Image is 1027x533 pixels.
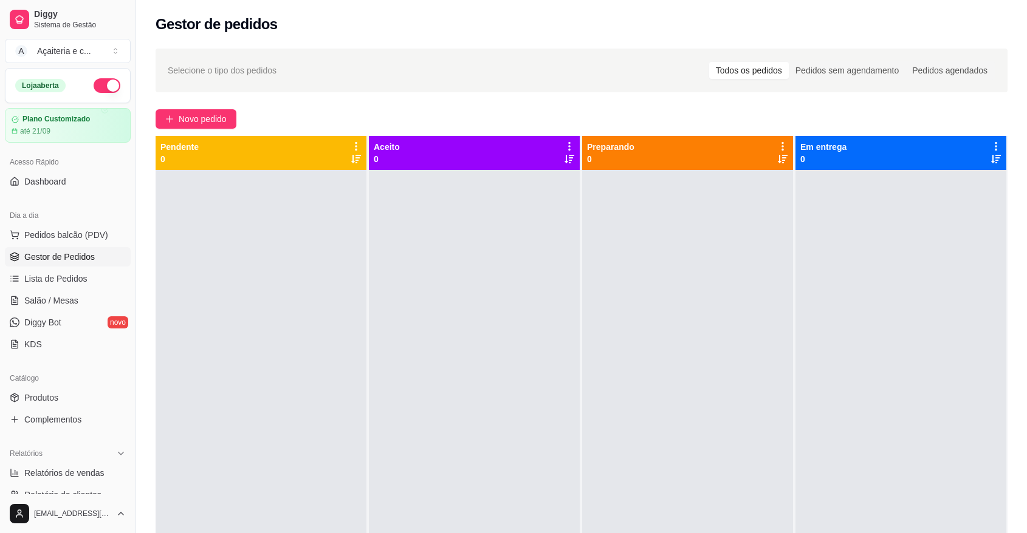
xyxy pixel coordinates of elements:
[20,126,50,136] article: até 21/09
[800,141,847,153] p: Em entrega
[34,509,111,518] span: [EMAIL_ADDRESS][DOMAIN_NAME]
[5,463,131,483] a: Relatórios de vendas
[905,62,994,79] div: Pedidos agendados
[24,316,61,328] span: Diggy Bot
[156,109,236,129] button: Novo pedido
[22,115,90,124] article: Plano Customizado
[5,269,131,288] a: Lista de Pedidos
[5,291,131,310] a: Salão / Mesas
[789,62,905,79] div: Pedidos sem agendamento
[374,153,400,165] p: 0
[587,141,634,153] p: Preparando
[5,334,131,354] a: KDS
[24,251,95,263] span: Gestor de Pedidos
[5,313,131,332] a: Diggy Botnovo
[5,206,131,225] div: Dia a dia
[24,294,78,307] span: Salão / Mesas
[5,39,131,63] button: Select a team
[24,273,88,285] span: Lista de Pedidos
[5,152,131,172] div: Acesso Rápido
[24,175,66,188] span: Dashboard
[179,112,227,126] span: Novo pedido
[5,499,131,528] button: [EMAIL_ADDRESS][DOMAIN_NAME]
[168,64,276,77] span: Selecione o tipo dos pedidos
[24,338,42,350] span: KDS
[24,467,105,479] span: Relatórios de vendas
[800,153,847,165] p: 0
[24,489,101,501] span: Relatório de clientes
[709,62,789,79] div: Todos os pedidos
[374,141,400,153] p: Aceito
[5,368,131,388] div: Catálogo
[587,153,634,165] p: 0
[5,410,131,429] a: Complementos
[156,15,278,34] h2: Gestor de pedidos
[15,45,27,57] span: A
[15,79,66,92] div: Loja aberta
[5,225,131,245] button: Pedidos balcão (PDV)
[5,247,131,266] a: Gestor de Pedidos
[94,78,120,93] button: Alterar Status
[34,9,126,20] span: Diggy
[5,388,131,407] a: Produtos
[160,141,199,153] p: Pendente
[5,172,131,191] a: Dashboard
[5,485,131,504] a: Relatório de clientes
[37,45,91,57] div: Açaiteria e c ...
[10,449,43,458] span: Relatórios
[34,20,126,30] span: Sistema de Gestão
[5,5,131,34] a: DiggySistema de Gestão
[160,153,199,165] p: 0
[24,413,81,426] span: Complementos
[165,115,174,123] span: plus
[24,392,58,404] span: Produtos
[24,229,108,241] span: Pedidos balcão (PDV)
[5,108,131,143] a: Plano Customizadoaté 21/09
